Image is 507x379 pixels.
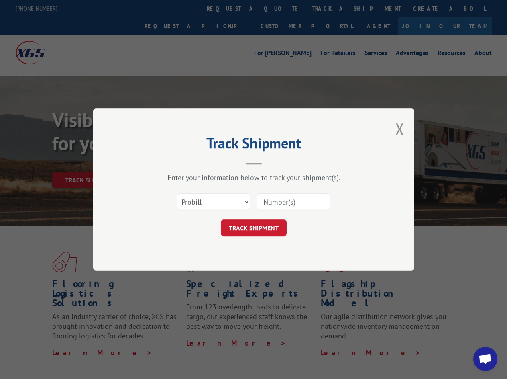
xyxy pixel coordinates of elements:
input: Number(s) [257,193,330,210]
button: Close modal [395,118,404,139]
a: Open chat [473,347,497,371]
button: TRACK SHIPMENT [221,219,287,236]
div: Enter your information below to track your shipment(s). [133,173,374,182]
h2: Track Shipment [133,137,374,153]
